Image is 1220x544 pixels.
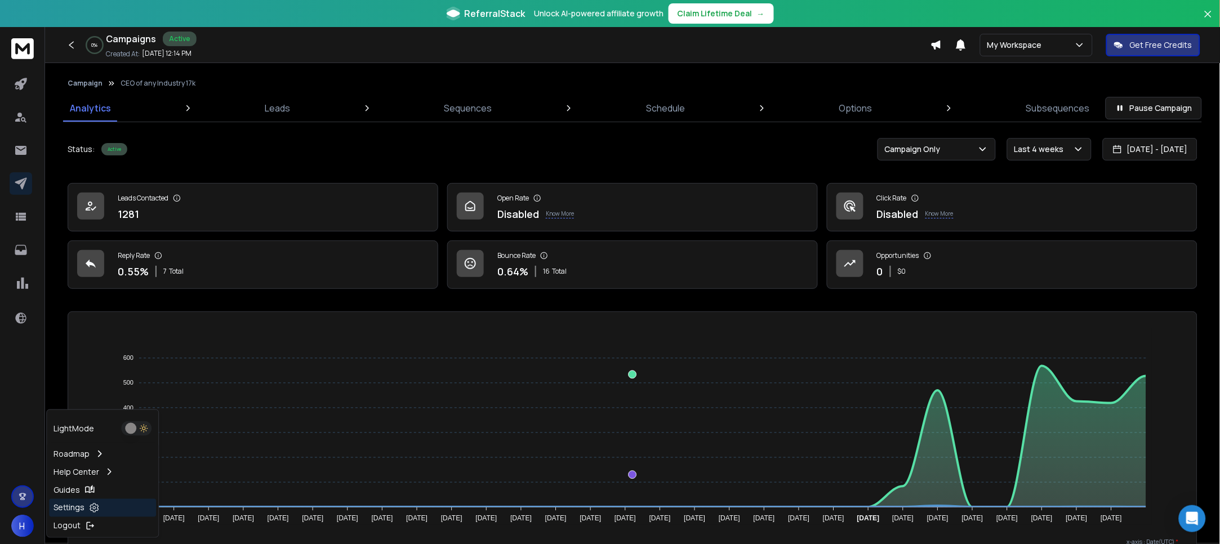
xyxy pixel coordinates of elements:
p: Logout [54,520,81,532]
p: Subsequences [1026,101,1090,115]
p: Disabled [877,206,919,222]
p: Bounce Rate [497,251,536,260]
p: Know More [925,209,954,219]
a: Bounce Rate0.64%16Total [447,240,818,289]
p: Status: [68,144,95,155]
p: $ 0 [898,267,906,276]
tspan: 600 [123,355,133,362]
div: Active [101,143,127,155]
a: Roadmap [49,445,156,463]
p: Get Free Credits [1130,39,1192,51]
tspan: 400 [123,404,133,411]
tspan: [DATE] [406,515,428,523]
tspan: [DATE] [684,515,706,523]
p: Sequences [444,101,492,115]
a: Help Center [49,463,156,481]
p: 0 [877,264,883,279]
tspan: [DATE] [476,515,497,523]
button: Close banner [1201,7,1215,34]
p: 0.64 % [497,264,528,279]
tspan: [DATE] [649,515,671,523]
tspan: [DATE] [233,515,254,523]
a: Reply Rate0.55%7Total [68,240,438,289]
tspan: [DATE] [580,515,602,523]
a: Guides [49,481,156,499]
a: Opportunities0$0 [827,240,1197,289]
button: Get Free Credits [1106,34,1200,56]
a: Options [832,95,879,122]
span: → [757,8,765,19]
button: Campaign [68,79,103,88]
button: [DATE] - [DATE] [1103,138,1197,160]
tspan: [DATE] [789,515,810,523]
p: 0 % [92,42,98,48]
span: ReferralStack [465,7,526,20]
p: [DATE] 12:14 PM [142,49,192,58]
tspan: [DATE] [893,515,914,523]
tspan: [DATE] [441,515,462,523]
p: Roadmap [54,448,90,460]
p: Know More [546,209,574,219]
button: H [11,515,34,537]
a: Leads Contacted1281 [68,183,438,231]
span: Total [552,267,567,276]
h1: Campaigns [106,32,156,46]
tspan: [DATE] [302,515,323,523]
p: Campaign Only [885,144,945,155]
tspan: [DATE] [1101,515,1122,523]
tspan: [DATE] [754,515,775,523]
tspan: [DATE] [372,515,393,523]
tspan: [DATE] [857,515,880,523]
span: Total [169,267,184,276]
p: Open Rate [497,194,529,203]
tspan: [DATE] [510,515,532,523]
a: Analytics [63,95,118,122]
p: Created At: [106,50,140,59]
p: Guides [54,484,80,496]
p: Light Mode [54,423,94,434]
p: My Workspace [987,39,1047,51]
tspan: [DATE] [719,515,740,523]
button: Pause Campaign [1106,97,1202,119]
p: 1281 [118,206,139,222]
tspan: [DATE] [545,515,567,523]
tspan: [DATE] [163,515,185,523]
tspan: [DATE] [1066,515,1088,523]
p: Opportunities [877,251,919,260]
button: Claim Lifetime Deal→ [669,3,774,24]
p: Settings [54,502,84,514]
tspan: [DATE] [823,515,844,523]
p: Options [839,101,872,115]
p: Click Rate [877,194,907,203]
p: CEO of any Industry 17k [121,79,195,88]
p: Last 4 weeks [1014,144,1068,155]
p: Unlock AI-powered affiliate growth [535,8,664,19]
p: Leads Contacted [118,194,168,203]
a: Leads [258,95,297,122]
tspan: [DATE] [198,515,220,523]
a: Schedule [639,95,692,122]
p: Schedule [646,101,685,115]
div: Open Intercom Messenger [1179,505,1206,532]
tspan: 500 [123,380,133,386]
span: 16 [543,267,550,276]
p: Leads [265,101,290,115]
span: 7 [163,267,167,276]
tspan: [DATE] [927,515,949,523]
tspan: [DATE] [268,515,289,523]
p: Disabled [497,206,539,222]
a: Open RateDisabledKnow More [447,183,818,231]
tspan: [DATE] [615,515,636,523]
a: Sequences [438,95,499,122]
tspan: [DATE] [996,515,1018,523]
div: Active [163,32,197,46]
p: Analytics [70,101,111,115]
p: Help Center [54,466,99,478]
tspan: [DATE] [962,515,983,523]
tspan: [DATE] [1031,515,1053,523]
tspan: [DATE] [337,515,358,523]
a: Subsequences [1019,95,1097,122]
p: Reply Rate [118,251,150,260]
